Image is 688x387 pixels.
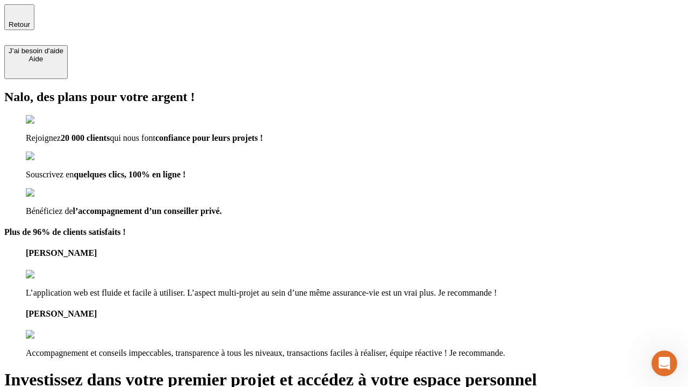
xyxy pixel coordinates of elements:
h2: Nalo, des plans pour votre argent ! [4,90,684,104]
span: qui nous font [110,133,155,142]
p: L’application web est fluide et facile à utiliser. L’aspect multi-projet au sein d’une même assur... [26,288,684,298]
h4: [PERSON_NAME] [26,309,684,319]
img: checkmark [26,115,72,125]
button: J’ai besoin d'aideAide [4,45,68,79]
span: quelques clics, 100% en ligne ! [74,170,185,179]
span: Rejoignez [26,133,61,142]
img: checkmark [26,188,72,198]
img: reviews stars [26,270,79,279]
span: Bénéficiez de [26,206,73,216]
h4: Plus de 96% de clients satisfaits ! [4,227,684,237]
span: confiance pour leurs projets ! [155,133,263,142]
span: 20 000 clients [61,133,110,142]
div: Aide [9,55,63,63]
div: J’ai besoin d'aide [9,47,63,55]
span: Souscrivez en [26,170,74,179]
span: l’accompagnement d’un conseiller privé. [73,206,222,216]
iframe: Intercom live chat [651,350,677,376]
button: Retour [4,4,34,30]
img: reviews stars [26,330,79,340]
img: checkmark [26,152,72,161]
span: Retour [9,20,30,28]
p: Accompagnement et conseils impeccables, transparence à tous les niveaux, transactions faciles à r... [26,348,684,358]
h4: [PERSON_NAME] [26,248,684,258]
